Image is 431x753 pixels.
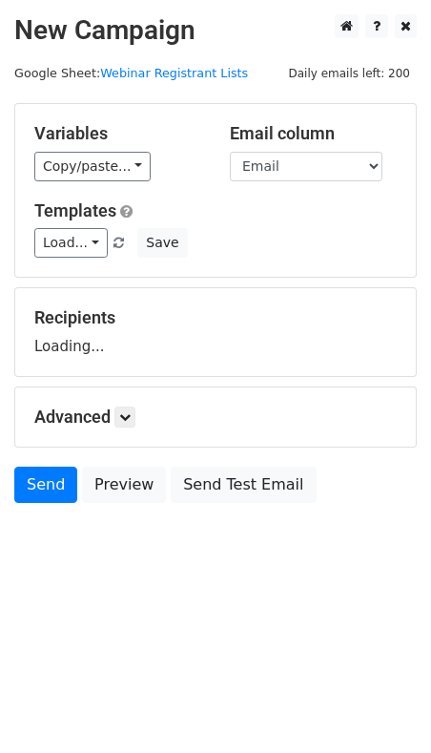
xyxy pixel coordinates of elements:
a: Webinar Registrant Lists [100,66,248,80]
a: Daily emails left: 200 [281,66,417,80]
h5: Advanced [34,407,397,428]
small: Google Sheet: [14,66,248,80]
h5: Variables [34,123,201,144]
a: Load... [34,228,108,258]
a: Preview [82,467,166,503]
h2: New Campaign [14,14,417,47]
a: Send [14,467,77,503]
a: Templates [34,200,116,220]
h5: Email column [230,123,397,144]
button: Save [137,228,187,258]
span: Daily emails left: 200 [281,63,417,84]
a: Send Test Email [171,467,316,503]
a: Copy/paste... [34,152,151,181]
h5: Recipients [34,307,397,328]
div: Loading... [34,307,397,357]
